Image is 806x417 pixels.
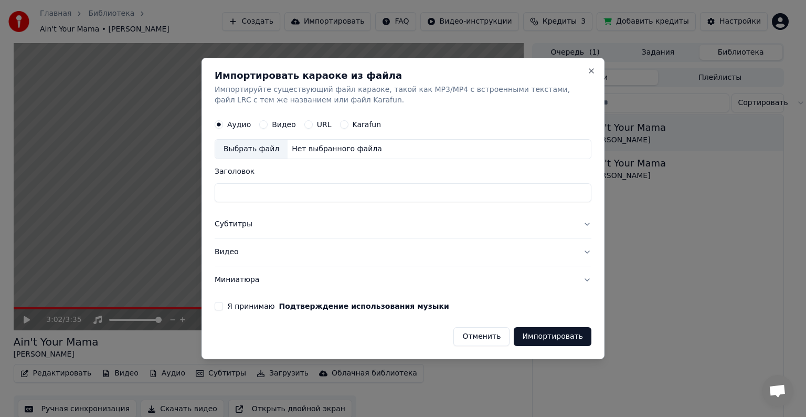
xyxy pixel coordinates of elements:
[514,327,591,346] button: Импортировать
[353,121,381,128] label: Karafun
[215,266,591,294] button: Миниатюра
[215,85,591,106] p: Импортируйте существующий файл караоке, такой как MP3/MP4 с встроенными текстами, файл LRC с тем ...
[272,121,296,128] label: Видео
[215,211,591,238] button: Субтитры
[279,303,449,310] button: Я принимаю
[215,238,591,266] button: Видео
[227,121,251,128] label: Аудио
[453,327,510,346] button: Отменить
[317,121,332,128] label: URL
[215,168,591,175] label: Заголовок
[215,71,591,80] h2: Импортировать караоке из файла
[215,140,288,159] div: Выбрать файл
[288,144,386,154] div: Нет выбранного файла
[227,303,449,310] label: Я принимаю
